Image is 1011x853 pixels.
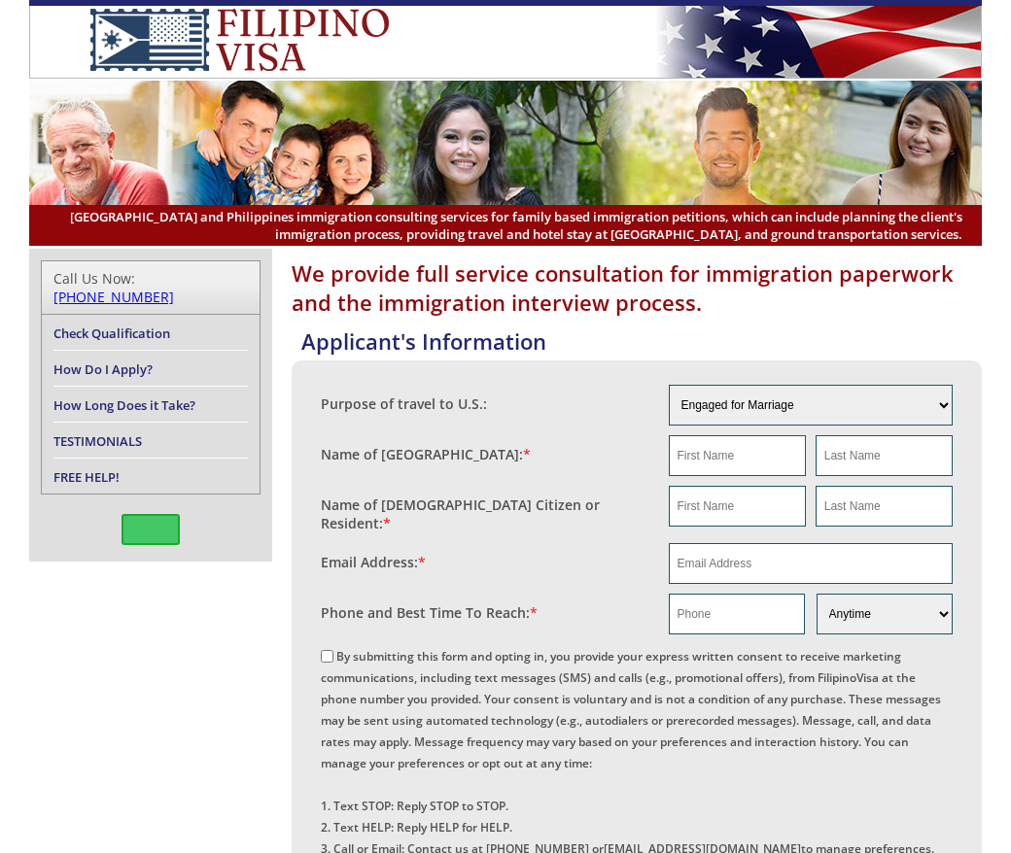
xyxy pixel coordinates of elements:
[321,603,538,622] label: Phone and Best Time To Reach:
[816,486,953,527] input: Last Name
[53,269,248,306] div: Call Us Now:
[669,594,805,634] input: Phone
[817,594,953,634] select: Phone and Best Reach Time are required.
[321,495,649,532] label: Name of [DEMOGRAPHIC_DATA] Citizen or Resident:
[321,394,487,413] label: Purpose of travel to U.S.:
[292,258,982,317] h1: We provide full service consultation for immigration paperwork and the immigration interview proc...
[321,650,333,663] input: By submitting this form and opting in, you provide your express written consent to receive market...
[301,326,982,356] h4: Applicant's Information
[53,324,170,342] a: Check Qualification
[321,445,531,463] label: Name of [GEOGRAPHIC_DATA]:
[669,435,806,476] input: First Name
[53,360,153,378] a: How Do I Apply?
[53,288,174,306] a: [PHONE_NUMBER]
[53,396,195,414] a: How Long Does it Take?
[816,435,953,476] input: Last Name
[669,543,954,584] input: Email Address
[53,432,142,450] a: TESTIMONIALS
[321,553,426,571] label: Email Address:
[53,468,120,486] a: FREE HELP!
[49,208,962,243] span: [GEOGRAPHIC_DATA] and Philippines immigration consulting services for family based immigration pe...
[669,486,806,527] input: First Name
